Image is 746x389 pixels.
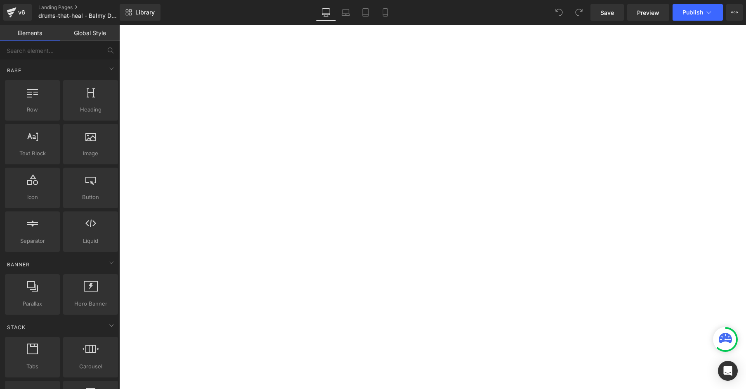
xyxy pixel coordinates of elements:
span: Hero Banner [66,299,116,308]
span: Base [6,66,22,74]
a: Mobile [375,4,395,21]
div: Open Intercom Messenger [718,361,738,381]
button: Publish [673,4,723,21]
span: Text Block [7,149,57,158]
span: Save [600,8,614,17]
a: Desktop [316,4,336,21]
span: Image [66,149,116,158]
span: drums-that-heal - Balmy Drum [38,12,118,19]
button: Undo [551,4,567,21]
a: New Library [120,4,161,21]
span: Stack [6,323,26,331]
span: Carousel [66,362,116,371]
a: v6 [3,4,32,21]
a: Global Style [60,25,120,41]
span: Liquid [66,237,116,245]
button: Redo [571,4,587,21]
span: Banner [6,261,31,268]
a: Tablet [356,4,375,21]
a: Landing Pages [38,4,133,11]
span: Row [7,105,57,114]
span: Parallax [7,299,57,308]
a: Preview [627,4,669,21]
span: Preview [637,8,659,17]
a: Laptop [336,4,356,21]
div: v6 [17,7,27,18]
span: Separator [7,237,57,245]
span: Publish [682,9,703,16]
span: Tabs [7,362,57,371]
span: Button [66,193,116,202]
button: More [726,4,743,21]
span: Icon [7,193,57,202]
span: Library [135,9,155,16]
span: Heading [66,105,116,114]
